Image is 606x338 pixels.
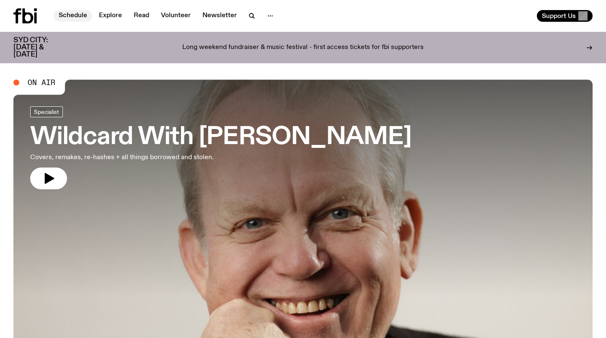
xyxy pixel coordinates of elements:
[13,37,67,58] h3: SYD CITY: [DATE] & [DATE]
[129,10,154,22] a: Read
[542,12,576,20] span: Support Us
[197,10,242,22] a: Newsletter
[156,10,196,22] a: Volunteer
[537,10,593,22] button: Support Us
[30,152,245,163] p: Covers, remakes, re-hashes + all things borrowed and stolen.
[30,126,412,149] h3: Wildcard With [PERSON_NAME]
[54,10,92,22] a: Schedule
[30,106,412,189] a: Wildcard With [PERSON_NAME]Covers, remakes, re-hashes + all things borrowed and stolen.
[30,106,63,117] a: Specialist
[94,10,127,22] a: Explore
[34,108,59,115] span: Specialist
[28,79,55,86] span: On Air
[182,44,424,52] p: Long weekend fundraiser & music festival - first access tickets for fbi supporters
